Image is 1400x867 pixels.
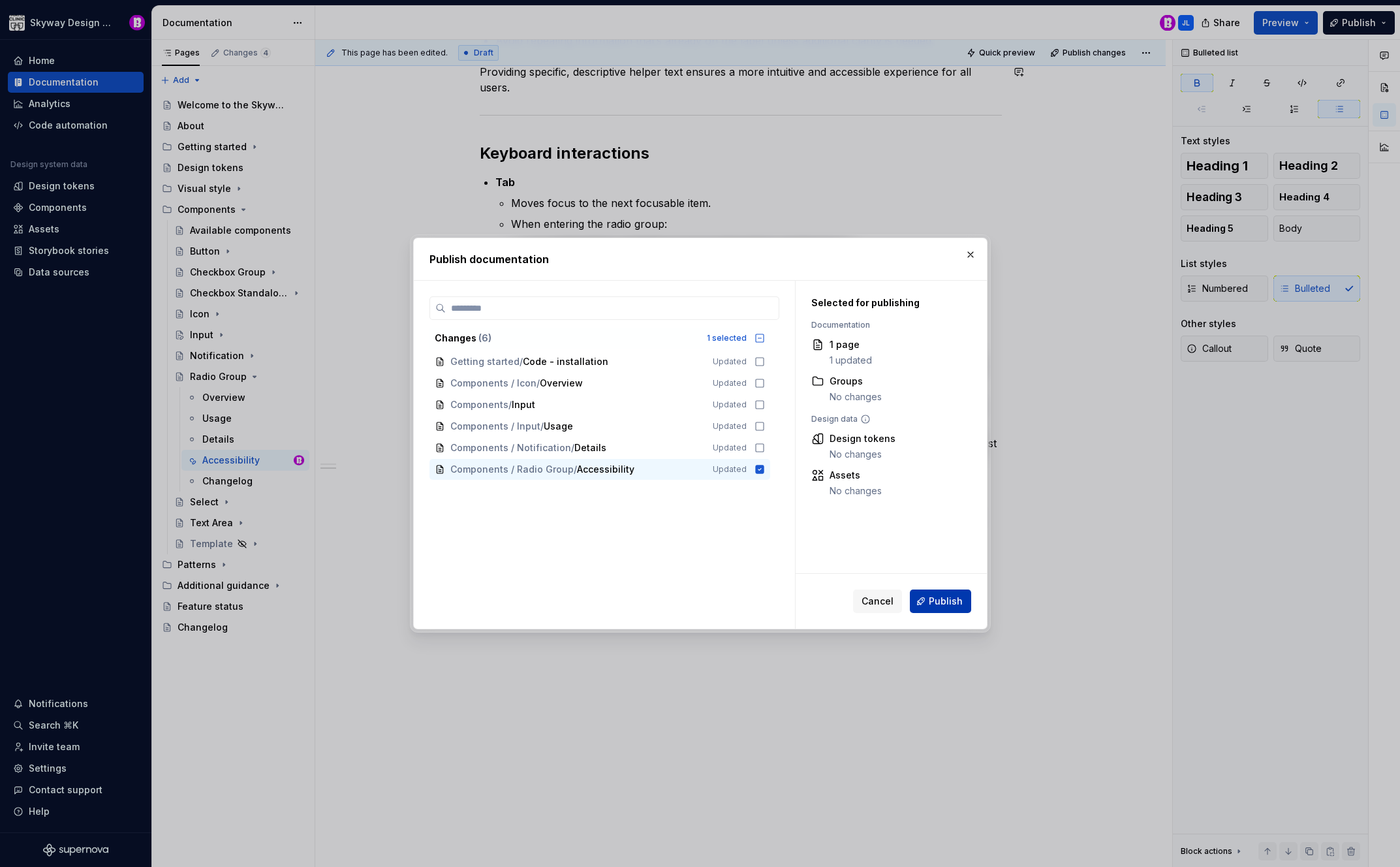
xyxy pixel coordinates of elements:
span: / [537,377,540,390]
span: / [508,398,512,411]
div: Design tokens [830,432,895,445]
span: / [540,420,544,433]
span: / [520,355,523,368]
div: Changes [435,332,699,345]
span: Getting started [450,355,520,368]
span: Input [512,398,538,411]
span: Cancel [862,595,894,608]
span: ( 6 ) [478,332,491,343]
span: Components / Input [450,420,540,433]
span: Updated [713,378,747,388]
button: Publish [910,590,971,613]
span: Components / Radio Group [450,463,574,476]
span: Details [574,441,606,454]
div: Design data [811,414,956,424]
div: Assets [830,469,882,482]
div: Groups [830,375,882,388]
span: Components / Icon [450,377,537,390]
span: Updated [713,356,747,367]
span: / [574,463,577,476]
div: 1 page [830,338,872,351]
div: No changes [830,390,882,403]
span: Accessibility [577,463,634,476]
span: Components / Notification [450,441,571,454]
div: 1 updated [830,354,872,367]
span: Updated [713,443,747,453]
span: Overview [540,377,583,390]
span: Updated [713,421,747,432]
span: Usage [544,420,573,433]
div: No changes [830,448,895,461]
span: / [571,441,574,454]
span: Updated [713,400,747,410]
span: Publish [929,595,963,608]
h2: Publish documentation [429,251,971,267]
span: Updated [713,464,747,475]
button: Cancel [853,590,902,613]
div: Documentation [811,320,956,330]
div: No changes [830,484,882,497]
div: Selected for publishing [811,296,956,309]
div: 1 selected [707,333,747,343]
span: Code - installation [523,355,608,368]
span: Components [450,398,508,411]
